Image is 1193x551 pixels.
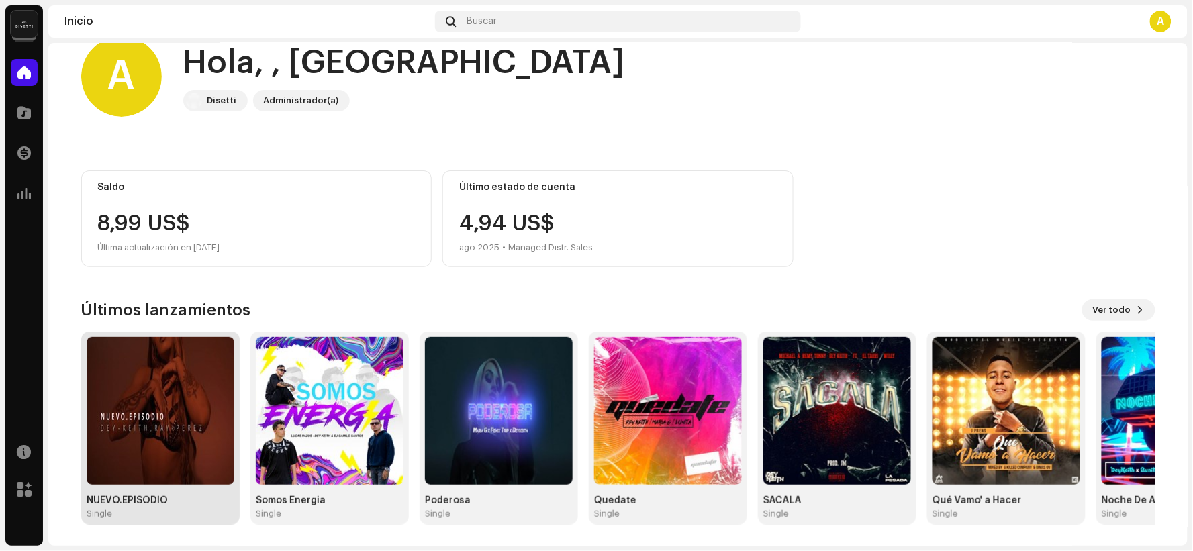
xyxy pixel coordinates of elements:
div: Disetti [207,93,237,109]
div: Qué Vamo' a Hacer [933,495,1080,506]
img: f5c2fce8-a496-4698-9306-c3062ba84be7 [933,337,1080,485]
div: Último estado de cuenta [459,182,777,193]
div: Single [425,509,450,519]
div: ago 2025 [459,240,499,256]
div: Single [87,509,112,519]
img: 18aef154-80ba-4cf3-8779-b7c4ceaef768 [594,337,742,485]
re-o-card-value: Saldo [81,170,432,267]
span: Buscar [467,16,497,27]
h3: Últimos lanzamientos [81,299,251,321]
div: Somos Energia [256,495,403,506]
div: SÁCALA [763,495,911,506]
div: NUEVO.EPISODIO [87,495,234,506]
div: Saldo [98,182,416,193]
button: Ver todo [1082,299,1155,321]
div: Single [594,509,620,519]
div: Single [933,509,958,519]
re-o-card-value: Último estado de cuenta [442,170,794,267]
div: A [81,36,162,117]
div: Inicio [64,16,430,27]
div: Single [763,509,789,519]
div: • [502,240,506,256]
img: 02a7c2d3-3c89-4098-b12f-2ff2945c95ee [11,11,38,38]
img: 02a7c2d3-3c89-4098-b12f-2ff2945c95ee [186,93,202,109]
div: Administrador(a) [264,93,339,109]
div: Single [256,509,281,519]
span: Ver todo [1093,297,1131,323]
div: Quedate [594,495,742,506]
img: ecd175ac-fc6d-4760-aab7-afdf988e5bfc [425,337,573,485]
img: 5a12a48c-2936-4ab6-869d-c212a75c37dd [763,337,911,485]
img: d1c9b3b4-3e63-4cb7-bddc-3cf059765545 [256,337,403,485]
img: d50c4fbe-21c9-498e-99e5-5f81354d3952 [87,337,234,485]
div: Última actualización en [DATE] [98,240,416,256]
div: Single [1102,509,1127,519]
div: Hola, , [GEOGRAPHIC_DATA] [183,42,625,85]
div: Managed Distr. Sales [508,240,593,256]
div: Poderosa [425,495,573,506]
div: A [1150,11,1172,32]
